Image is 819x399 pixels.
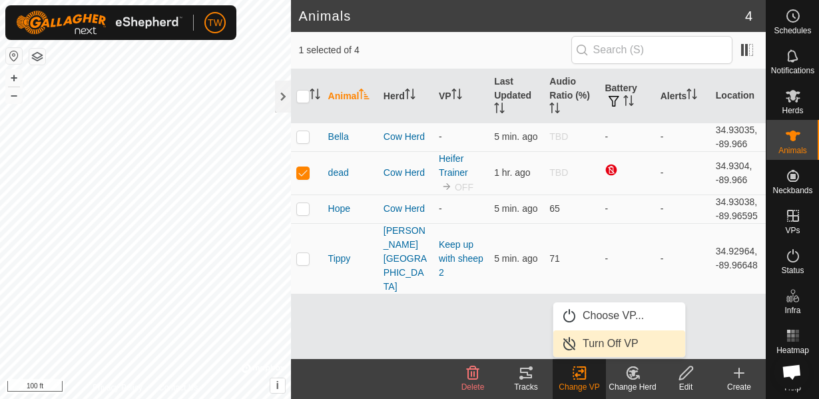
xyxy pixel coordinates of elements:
[359,91,370,101] p-sorticon: Activate to sort
[549,253,560,264] span: 71
[655,69,710,123] th: Alerts
[781,266,804,274] span: Status
[6,48,22,64] button: Reset Map
[655,151,710,195] td: -
[439,203,442,214] app-display-virtual-paddock-transition: -
[599,123,655,151] td: -
[455,182,473,193] span: OFF
[784,306,800,314] span: Infra
[439,153,468,178] a: Heifer Trainer
[710,223,766,294] td: 34.92964, -89.96648
[710,195,766,223] td: 34.93038, -89.96595
[599,223,655,294] td: -
[745,6,752,26] span: 4
[489,69,544,123] th: Last Updated
[208,16,222,30] span: TW
[583,336,639,352] span: Turn Off VP
[158,382,198,394] a: Contact Us
[494,253,537,264] span: Sep 14, 2025, 7:04 PM
[774,27,811,35] span: Schedules
[276,380,278,391] span: i
[553,330,685,357] li: Turn Off VP
[623,97,634,108] p-sorticon: Activate to sort
[328,130,349,144] span: Bella
[785,226,800,234] span: VPs
[433,69,489,123] th: VP
[549,167,568,178] span: TBD
[494,131,537,142] span: Sep 14, 2025, 7:04 PM
[328,202,350,216] span: Hope
[499,381,553,393] div: Tracks
[378,69,433,123] th: Herd
[599,69,655,123] th: Battery
[655,223,710,294] td: -
[6,70,22,86] button: +
[606,381,659,393] div: Change Herd
[771,67,814,75] span: Notifications
[323,69,378,123] th: Animal
[766,360,819,397] a: Help
[299,43,571,57] span: 1 selected of 4
[328,252,351,266] span: Tippy
[583,308,644,324] span: Choose VP...
[544,69,599,123] th: Audio Ratio (%)
[553,381,606,393] div: Change VP
[549,131,568,142] span: TBD
[494,203,537,214] span: Sep 14, 2025, 7:04 PM
[782,107,803,115] span: Herds
[441,181,452,192] img: to
[710,69,766,123] th: Location
[270,378,285,393] button: i
[712,381,766,393] div: Create
[659,381,712,393] div: Edit
[439,131,442,142] app-display-virtual-paddock-transition: -
[461,382,485,392] span: Delete
[710,123,766,151] td: 34.93035, -89.966
[686,91,697,101] p-sorticon: Activate to sort
[384,202,428,216] div: Cow Herd
[328,166,349,180] span: dead
[774,354,810,390] div: Open chat
[778,147,807,155] span: Animals
[655,195,710,223] td: -
[451,91,462,101] p-sorticon: Activate to sort
[571,36,732,64] input: Search (S)
[299,8,745,24] h2: Animals
[384,166,428,180] div: Cow Herd
[494,105,505,115] p-sorticon: Activate to sort
[384,130,428,144] div: Cow Herd
[710,151,766,195] td: 34.9304, -89.966
[494,167,531,178] span: Sep 14, 2025, 6:04 PM
[549,105,560,115] p-sorticon: Activate to sort
[93,382,142,394] a: Privacy Policy
[553,302,685,329] li: Choose VP...
[439,239,483,278] a: Keep up with sheep 2
[549,203,560,214] span: 65
[784,384,801,392] span: Help
[599,195,655,223] td: -
[310,91,320,101] p-sorticon: Activate to sort
[6,87,22,103] button: –
[405,91,415,101] p-sorticon: Activate to sort
[776,346,809,354] span: Heatmap
[384,224,428,294] div: [PERSON_NAME][GEOGRAPHIC_DATA]
[655,123,710,151] td: -
[16,11,182,35] img: Gallagher Logo
[772,187,812,195] span: Neckbands
[29,49,45,65] button: Map Layers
